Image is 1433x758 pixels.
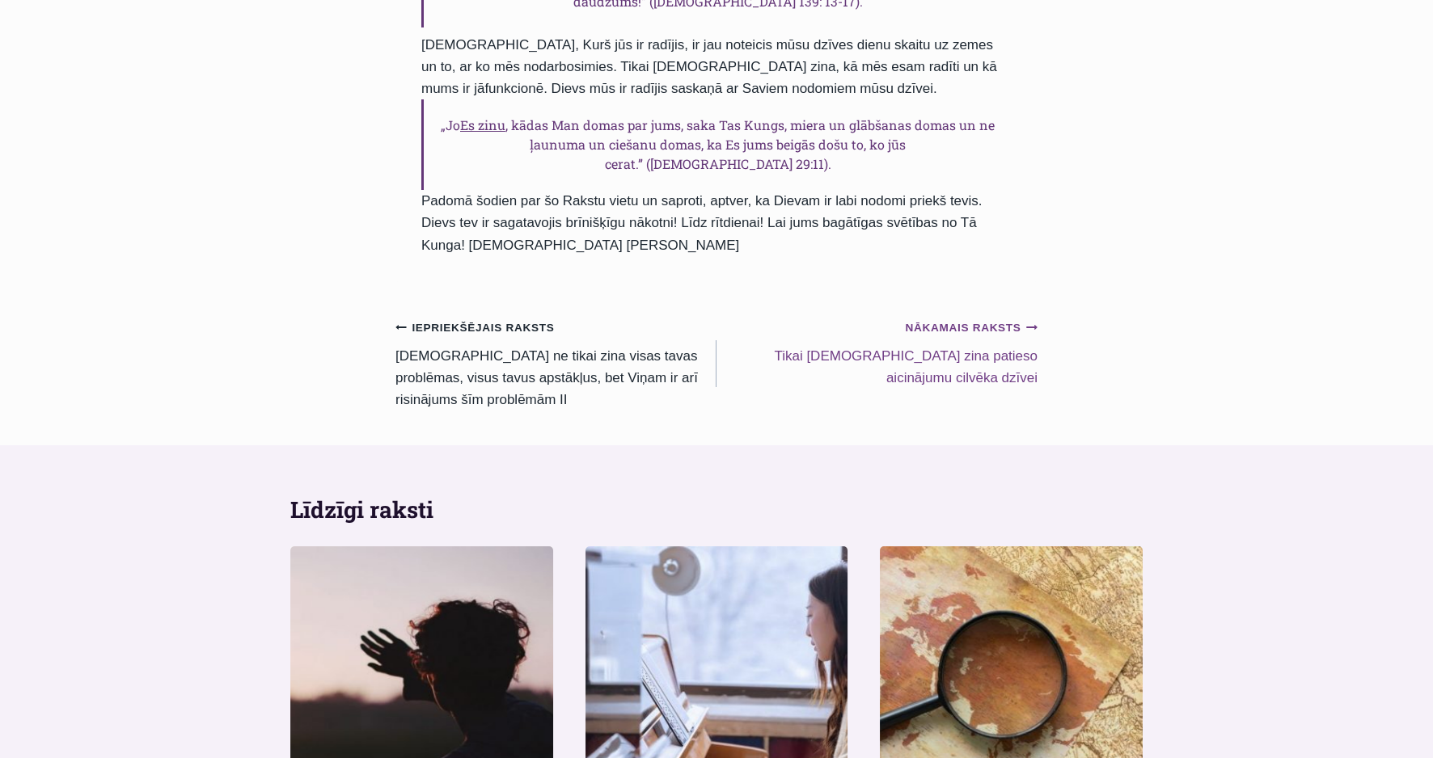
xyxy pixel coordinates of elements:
a: Iepriekšējais raksts[DEMOGRAPHIC_DATA] ne tikai zina visas tavas problēmas, visus tavus apstākļus... [395,316,716,411]
span: Es zinu [460,116,505,133]
h6: „Jo , kādas Man domas par jums, saka Tas Kungs, miera un glābšanas domas un ne ļaunuma un ciešanu... [421,99,1012,190]
small: Nākamais raksts [905,319,1038,337]
h2: Līdzīgi raksti [290,493,1143,527]
nav: Raksti [395,316,1038,411]
small: Iepriekšējais raksts [395,319,554,337]
a: Nākamais rakstsTikai [DEMOGRAPHIC_DATA] zina patieso aicinājumu cilvēka dzīvei [716,316,1038,389]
